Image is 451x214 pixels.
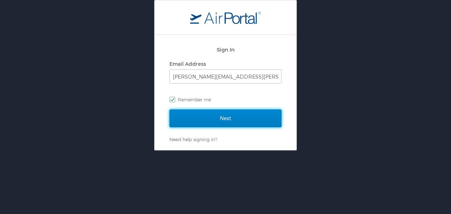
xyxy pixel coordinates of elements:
label: Remember me [169,94,282,105]
input: Next [169,109,282,127]
label: Email Address [169,61,206,67]
a: Need help signing in? [169,137,217,142]
h2: Sign In [169,46,282,54]
img: logo [190,11,261,24]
